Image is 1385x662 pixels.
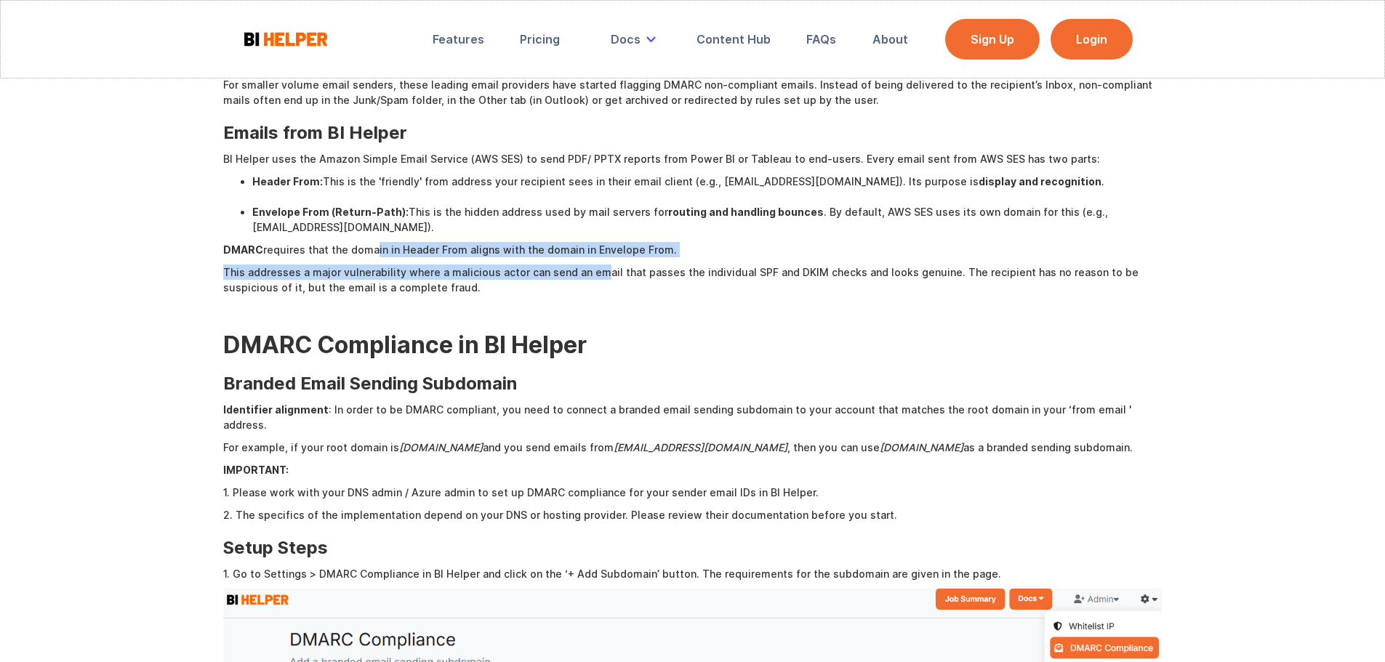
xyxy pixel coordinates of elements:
div: Docs [611,32,641,47]
a: Login [1051,19,1133,60]
strong: DMARC [223,243,263,256]
p: ‍ [223,302,1163,318]
a: Sign Up [945,19,1040,60]
p: requires that the domain in Header From aligns with the domain in Envelope From. [223,242,1163,257]
strong: Identifier alignment [223,403,329,416]
h3: Emails from BI Helper [223,122,1163,144]
a: Pricing [510,23,570,55]
strong: display and recognition [979,175,1101,187]
a: Features [422,23,494,55]
p: BI Helper uses the Amazon Simple Email Service (AWS SES) to send PDF/ PPTX reports from Power BI ... [223,151,1163,166]
strong: Header From: [252,175,323,187]
p: For smaller volume email senders, these leading email providers have started flagging DMARC non-c... [223,77,1163,108]
div: Docs [601,23,671,55]
a: About [862,23,918,55]
a: FAQs [796,23,846,55]
p: ‍ [223,462,1163,477]
strong: Envelope From (Return-Path): [252,206,409,218]
strong: routing and handling bounces [668,206,824,218]
div: Content Hub [696,32,771,47]
div: Features [433,32,484,47]
div: Pricing [520,32,560,47]
li: This is the hidden address used by mail servers for . By default, AWS SES uses its own domain for... [252,204,1163,235]
em: [DOMAIN_NAME] [399,441,483,453]
strong: IMPORTANT: [223,464,289,476]
p: 2. The specifics of the implementation depend on your DNS or hosting provider. Please review thei... [223,507,1163,522]
p: 1. Go to Settings > DMARC Compliance in BI Helper and click on the ‘+ Add Subdomain’ button. The ... [223,566,1163,581]
p: For example, if your root domain is and you send emails from , then you can use as a branded send... [223,440,1163,455]
p: This addresses a major vulnerability where a malicious actor can send an email that passes the in... [223,265,1163,295]
li: This is the 'friendly' from address your recipient sees in their email client (e.g., [EMAIL_ADDRE... [252,174,1163,204]
h2: DMARC Compliance in BI Helper [223,332,1163,358]
h3: Setup Steps [223,537,1163,559]
p: : In order to be DMARC compliant, you need to connect a branded email sending subdomain to your a... [223,402,1163,432]
h3: Branded Email Sending Subdomain [223,373,1163,395]
em: [EMAIL_ADDRESS][DOMAIN_NAME] [614,441,787,453]
em: [DOMAIN_NAME] [880,441,963,453]
div: FAQs [806,32,836,47]
a: Content Hub [686,23,781,55]
div: About [872,32,908,47]
p: 1. Please work with your DNS admin / Azure admin to set up DMARC compliance for your sender email... [223,485,1163,500]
